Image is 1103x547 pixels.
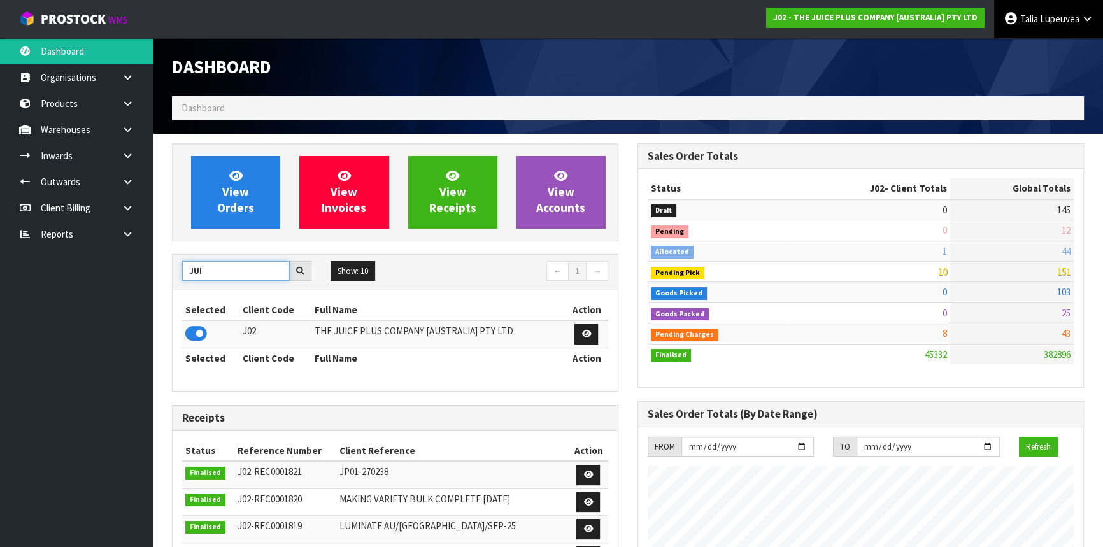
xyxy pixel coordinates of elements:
[238,493,302,505] span: J02-REC0001820
[238,465,302,478] span: J02-REC0001821
[568,261,587,281] a: 1
[1057,204,1071,216] span: 145
[773,12,978,23] strong: J02 - THE JUICE PLUS COMPANY [AUSTRALIA] PTY LTD
[546,261,569,281] a: ←
[185,494,225,506] span: Finalised
[651,308,709,321] span: Goods Packed
[238,520,302,532] span: J02-REC0001819
[1044,348,1071,360] span: 382896
[217,168,254,216] span: View Orders
[19,11,35,27] img: cube-alt.png
[943,224,947,236] span: 0
[648,150,1074,162] h3: Sales Order Totals
[331,261,375,281] button: Show: 10
[651,246,694,259] span: Allocated
[322,168,366,216] span: View Invoices
[651,204,676,217] span: Draft
[1062,307,1071,319] span: 25
[565,300,608,320] th: Action
[651,267,704,280] span: Pending Pick
[833,437,857,457] div: TO
[1057,286,1071,298] span: 103
[234,441,336,461] th: Reference Number
[1062,327,1071,339] span: 43
[336,441,569,461] th: Client Reference
[586,261,608,281] a: →
[651,225,688,238] span: Pending
[182,441,234,461] th: Status
[172,55,271,78] span: Dashboard
[943,245,947,257] span: 1
[516,156,606,229] a: ViewAccounts
[536,168,585,216] span: View Accounts
[1062,224,1071,236] span: 12
[408,156,497,229] a: ViewReceipts
[1057,266,1071,278] span: 151
[405,261,609,283] nav: Page navigation
[311,300,565,320] th: Full Name
[311,348,565,368] th: Full Name
[648,437,681,457] div: FROM
[239,300,311,320] th: Client Code
[339,520,516,532] span: LUMINATE AU/[GEOGRAPHIC_DATA]/SEP-25
[108,14,128,26] small: WMS
[651,329,718,341] span: Pending Charges
[651,349,691,362] span: Finalised
[182,412,608,424] h3: Receipts
[565,348,608,368] th: Action
[299,156,388,229] a: ViewInvoices
[925,348,947,360] span: 45332
[191,156,280,229] a: ViewOrders
[943,286,947,298] span: 0
[185,521,225,534] span: Finalised
[181,102,225,114] span: Dashboard
[182,300,239,320] th: Selected
[569,441,608,461] th: Action
[239,348,311,368] th: Client Code
[648,178,789,199] th: Status
[239,320,311,348] td: J02
[429,168,476,216] span: View Receipts
[41,11,106,27] span: ProStock
[870,182,885,194] span: J02
[651,287,707,300] span: Goods Picked
[789,178,950,199] th: - Client Totals
[182,348,239,368] th: Selected
[766,8,985,28] a: J02 - THE JUICE PLUS COMPANY [AUSTRALIA] PTY LTD
[182,261,290,281] input: Search clients
[339,493,510,505] span: MAKING VARIETY BULK COMPLETE [DATE]
[185,467,225,480] span: Finalised
[1062,245,1071,257] span: 44
[943,307,947,319] span: 0
[943,204,947,216] span: 0
[943,327,947,339] span: 8
[311,320,565,348] td: THE JUICE PLUS COMPANY [AUSTRALIA] PTY LTD
[1040,13,1079,25] span: Lupeuvea
[339,465,388,478] span: JP01-270238
[1020,13,1038,25] span: Talia
[648,408,1074,420] h3: Sales Order Totals (By Date Range)
[938,266,947,278] span: 10
[1019,437,1058,457] button: Refresh
[950,178,1074,199] th: Global Totals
